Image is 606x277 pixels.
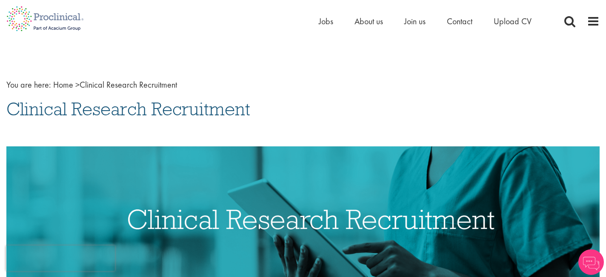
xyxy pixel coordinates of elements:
[578,249,604,275] img: Chatbot
[6,79,51,90] span: You are here:
[354,16,383,27] a: About us
[75,79,80,90] span: >
[53,79,73,90] a: breadcrumb link to Home
[319,16,333,27] a: Jobs
[6,246,115,271] iframe: reCAPTCHA
[447,16,472,27] a: Contact
[53,79,177,90] span: Clinical Research Recruitment
[404,16,426,27] a: Join us
[494,16,532,27] a: Upload CV
[6,97,250,120] span: Clinical Research Recruitment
